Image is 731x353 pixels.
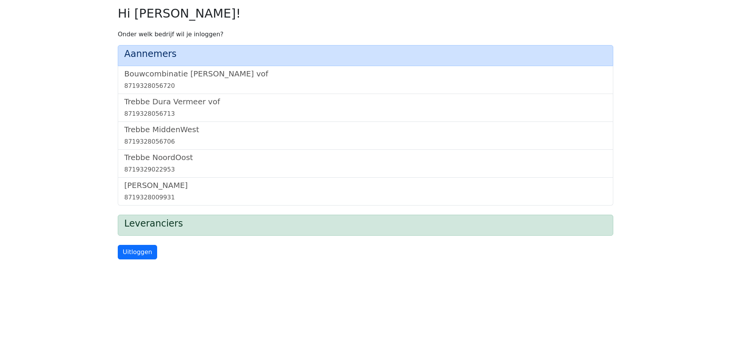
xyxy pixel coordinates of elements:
[124,181,607,190] h5: [PERSON_NAME]
[118,30,613,39] p: Onder welk bedrijf wil je inloggen?
[124,125,607,146] a: Trebbe MiddenWest8719328056706
[118,6,613,21] h2: Hi [PERSON_NAME]!
[124,181,607,202] a: [PERSON_NAME]8719328009931
[124,69,607,78] h5: Bouwcombinatie [PERSON_NAME] vof
[124,125,607,134] h5: Trebbe MiddenWest
[124,153,607,162] h5: Trebbe NoordOost
[124,218,607,229] h4: Leveranciers
[124,165,607,174] div: 8719329022953
[124,109,607,118] div: 8719328056713
[124,193,607,202] div: 8719328009931
[124,69,607,91] a: Bouwcombinatie [PERSON_NAME] vof8719328056720
[118,245,157,259] a: Uitloggen
[124,137,607,146] div: 8719328056706
[124,81,607,91] div: 8719328056720
[124,97,607,118] a: Trebbe Dura Vermeer vof8719328056713
[124,97,607,106] h5: Trebbe Dura Vermeer vof
[124,153,607,174] a: Trebbe NoordOost8719329022953
[124,49,607,60] h4: Aannemers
